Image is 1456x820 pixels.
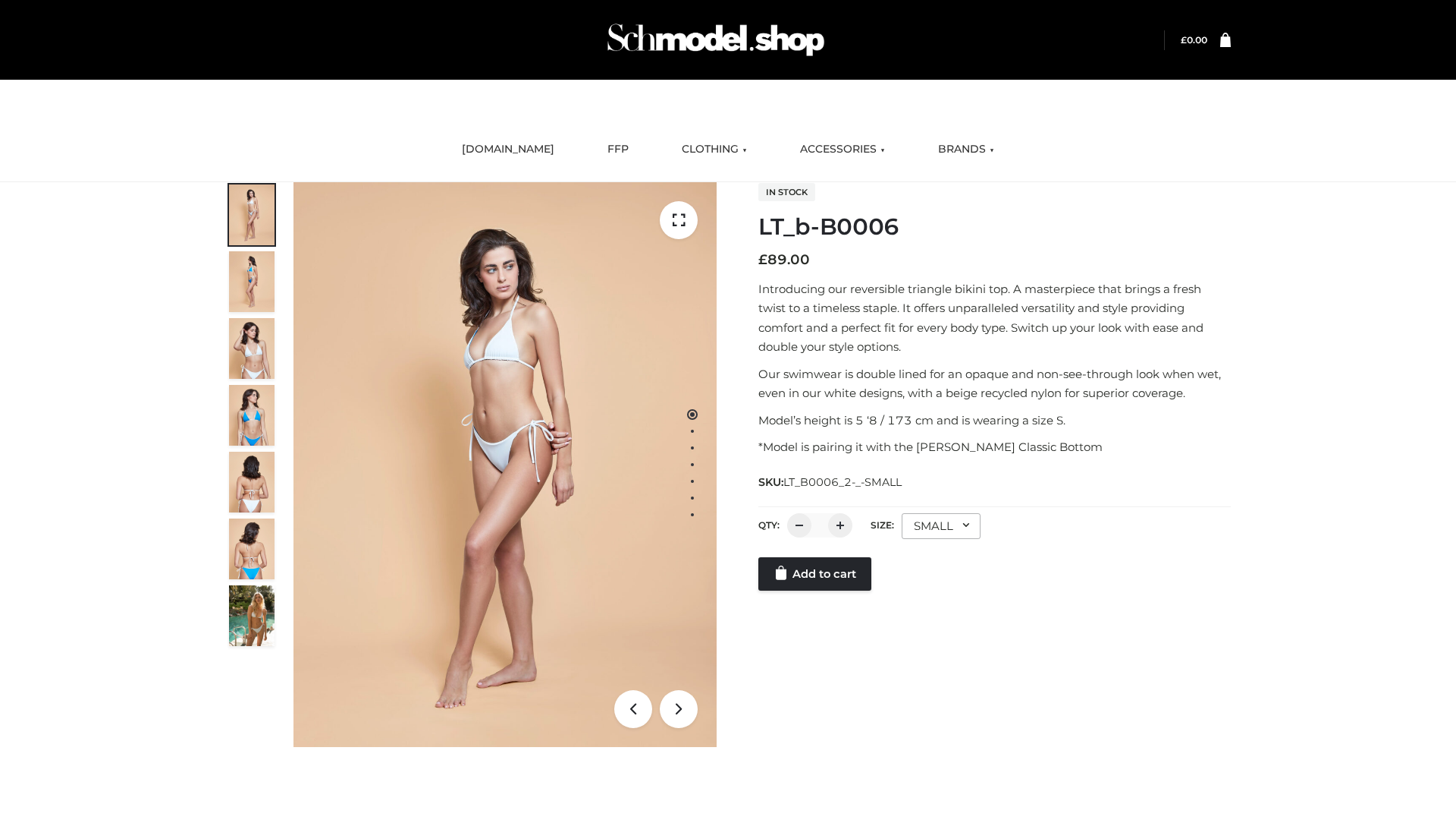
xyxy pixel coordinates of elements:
bdi: 0.00 [1181,34,1207,46]
a: FFP [596,133,640,166]
span: SKU: [758,473,903,491]
p: *Model is pairing it with the [PERSON_NAME] Classic Bottom [758,437,1231,457]
label: Size: [871,519,894,531]
img: Arieltop_CloudNine_AzureSky2.jpg [229,585,275,646]
img: ArielClassicBikiniTop_CloudNine_AzureSky_OW114ECO_7-scaled.jpg [229,452,275,512]
a: CLOTHING [670,133,758,166]
a: Add to cart [758,557,871,591]
img: ArielClassicBikiniTop_CloudNine_AzureSky_OW114ECO_1-scaled.jpg [229,184,275,245]
p: Model’s height is 5 ‘8 / 173 cm and is wearing a size S. [758,411,1231,430]
img: ArielClassicBikiniTop_CloudNine_AzureSky_OW114ECO_4-scaled.jpg [229,385,275,446]
div: SMALL [902,513,981,539]
span: £ [758,251,767,268]
span: In stock [758,183,815,201]
img: ArielClassicBikiniTop_CloudNine_AzureSky_OW114ECO_2-scaled.jpg [229,251,275,312]
img: Schmodel Admin 964 [602,10,830,70]
a: ACCESSORIES [789,133,896,166]
img: ArielClassicBikiniTop_CloudNine_AzureSky_OW114ECO_8-scaled.jpg [229,519,275,579]
img: ArielClassicBikiniTop_CloudNine_AzureSky_OW114ECO_3-scaled.jpg [229,318,275,379]
bdi: 89.00 [758,251,810,268]
a: BRANDS [927,133,1006,166]
p: Introducing our reversible triangle bikini top. A masterpiece that brings a fresh twist to a time... [758,279,1231,357]
label: QTY: [758,519,780,531]
a: [DOMAIN_NAME] [450,133,566,166]
span: £ [1181,34,1187,46]
a: £0.00 [1181,34,1207,46]
h1: LT_b-B0006 [758,213,1231,241]
p: Our swimwear is double lined for an opaque and non-see-through look when wet, even in our white d... [758,364,1231,403]
span: LT_B0006_2-_-SMALL [783,475,902,489]
img: ArielClassicBikiniTop_CloudNine_AzureSky_OW114ECO_1 [293,182,717,747]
